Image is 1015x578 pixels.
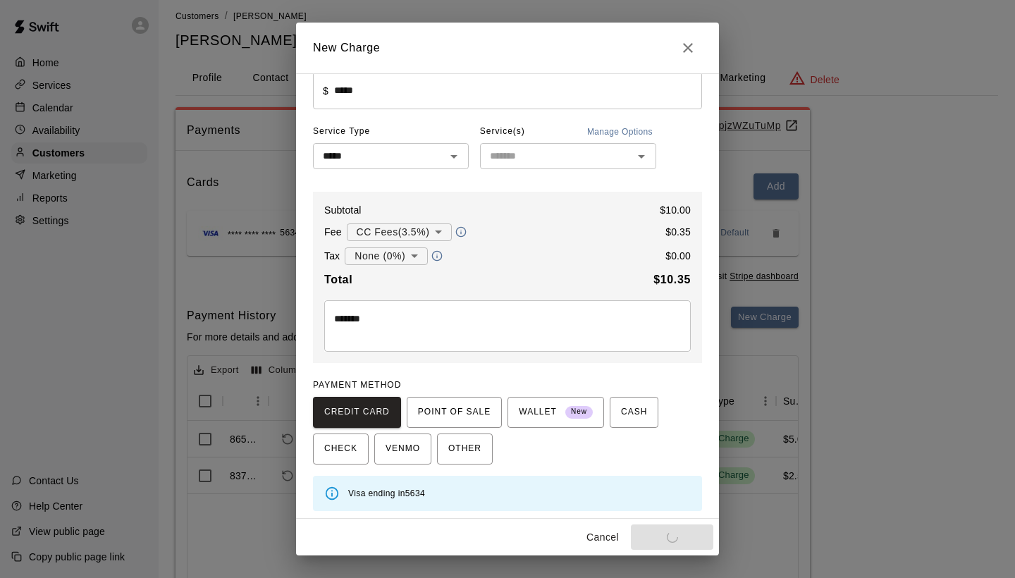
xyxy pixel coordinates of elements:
span: WALLET [519,401,593,424]
button: CREDIT CARD [313,397,401,428]
span: Service(s) [480,121,525,143]
button: Manage Options [584,121,656,143]
button: CHECK [313,433,369,465]
span: CHECK [324,438,357,460]
b: Total [324,273,352,285]
p: $ 0.35 [665,225,691,239]
span: CREDIT CARD [324,401,390,424]
p: Subtotal [324,203,362,217]
p: Tax [324,249,340,263]
button: Close [674,34,702,62]
div: CC Fees ( 3.5 % ) [347,219,453,245]
p: Fee [324,225,342,239]
button: Cancel [580,524,625,551]
span: Visa ending in 5634 [348,488,425,498]
p: $ [323,84,328,98]
span: Service Type [313,121,469,143]
button: OTHER [437,433,493,465]
button: WALLET New [508,397,604,428]
h2: New Charge [296,23,719,73]
span: New [565,402,593,422]
button: VENMO [374,433,431,465]
button: CASH [610,397,658,428]
div: None (0%) [345,243,428,269]
p: $ 10.00 [660,203,691,217]
button: Open [632,147,651,166]
span: OTHER [448,438,481,460]
button: Open [444,147,464,166]
span: VENMO [386,438,420,460]
span: PAYMENT METHOD [313,380,401,390]
span: CASH [621,401,647,424]
button: POINT OF SALE [407,397,502,428]
b: $ 10.35 [653,273,691,285]
span: POINT OF SALE [418,401,491,424]
p: $ 0.00 [665,249,691,263]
